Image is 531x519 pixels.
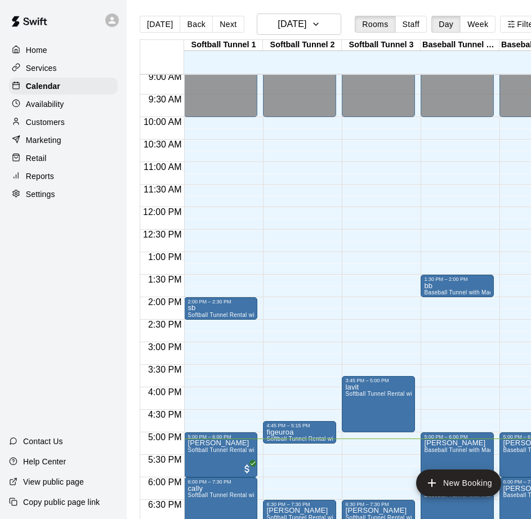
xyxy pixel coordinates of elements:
div: 5:00 PM – 6:00 PM [188,434,254,440]
span: 1:30 PM [145,275,185,284]
button: Day [431,16,461,33]
div: 3:45 PM – 5:00 PM: lavit [342,376,415,432]
button: Back [180,16,213,33]
p: Availability [26,99,64,110]
h6: [DATE] [278,16,306,32]
p: Marketing [26,135,61,146]
a: Calendar [9,78,118,95]
span: 4:00 PM [145,387,185,397]
a: Reports [9,168,118,185]
button: Staff [395,16,427,33]
span: 9:30 AM [146,95,185,104]
span: 4:30 PM [145,410,185,419]
p: Services [26,62,57,74]
div: Softball Tunnel 1 [184,40,263,51]
span: 6:30 PM [145,500,185,509]
p: Calendar [26,80,60,92]
p: Help Center [23,456,66,467]
button: [DATE] [257,14,341,35]
span: 9:00 AM [146,72,185,82]
div: 6:30 PM – 7:30 PM [266,502,333,507]
div: Softball Tunnel 3 [342,40,421,51]
span: 3:30 PM [145,365,185,374]
span: 10:30 AM [141,140,185,149]
div: 2:00 PM – 2:30 PM [188,299,254,305]
span: Softball Tunnel Rental with Machine [188,312,284,318]
a: Services [9,60,118,77]
p: Reports [26,171,54,182]
p: Home [26,44,47,56]
a: Home [9,42,118,59]
span: 11:30 AM [141,185,185,194]
span: 12:30 PM [140,230,184,239]
p: Customers [26,117,65,128]
p: Contact Us [23,436,63,447]
span: 12:00 PM [140,207,184,217]
button: add [416,469,501,496]
p: Settings [26,189,55,200]
div: 6:30 PM – 7:30 PM [345,502,412,507]
div: 1:30 PM – 2:00 PM: bb [421,275,494,297]
button: Next [212,16,244,33]
p: View public page [23,476,84,487]
span: 2:30 PM [145,320,185,329]
span: 10:00 AM [141,117,185,127]
span: 5:30 PM [145,455,185,464]
a: Retail [9,150,118,167]
span: 2:00 PM [145,297,185,307]
span: 11:00 AM [141,162,185,172]
p: Retail [26,153,47,164]
div: 2:00 PM – 2:30 PM: sb [184,297,257,320]
div: 5:00 PM – 6:00 PM: Melissa Nelson [184,432,257,477]
span: All customers have paid [242,463,253,475]
div: 5:00 PM – 6:00 PM: TAYLOR GRACE [421,432,494,477]
a: Settings [9,186,118,203]
div: 6:00 PM – 7:30 PM [188,479,254,485]
span: Softball Tunnel Rental with Machine [345,391,441,397]
p: Copy public page link [23,496,100,508]
a: Marketing [9,132,118,149]
span: 6:00 PM [145,477,185,487]
button: [DATE] [140,16,180,33]
span: Baseball Tunnel with Machine [424,289,504,296]
button: Rooms [355,16,395,33]
span: 1:00 PM [145,252,185,262]
div: 4:45 PM – 5:15 PM: figeuroa [263,421,336,444]
div: Baseball Tunnel 4 (Machine) [421,40,499,51]
div: 1:30 PM – 2:00 PM [424,276,490,282]
a: Availability [9,96,118,113]
span: 3:00 PM [145,342,185,352]
button: Week [460,16,496,33]
a: Customers [9,114,118,131]
span: Baseball Tunnel with Machine [424,447,504,453]
div: 4:45 PM – 5:15 PM [266,423,333,428]
div: Softball Tunnel 2 [263,40,342,51]
span: 5:00 PM [145,432,185,442]
span: Softball Tunnel Rental with Machine [266,436,363,442]
span: Softball Tunnel Rental with Machine [188,492,284,498]
div: 5:00 PM – 6:00 PM [424,434,490,440]
span: Softball Tunnel Rental with Machine [188,447,284,453]
div: 3:45 PM – 5:00 PM [345,378,412,383]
